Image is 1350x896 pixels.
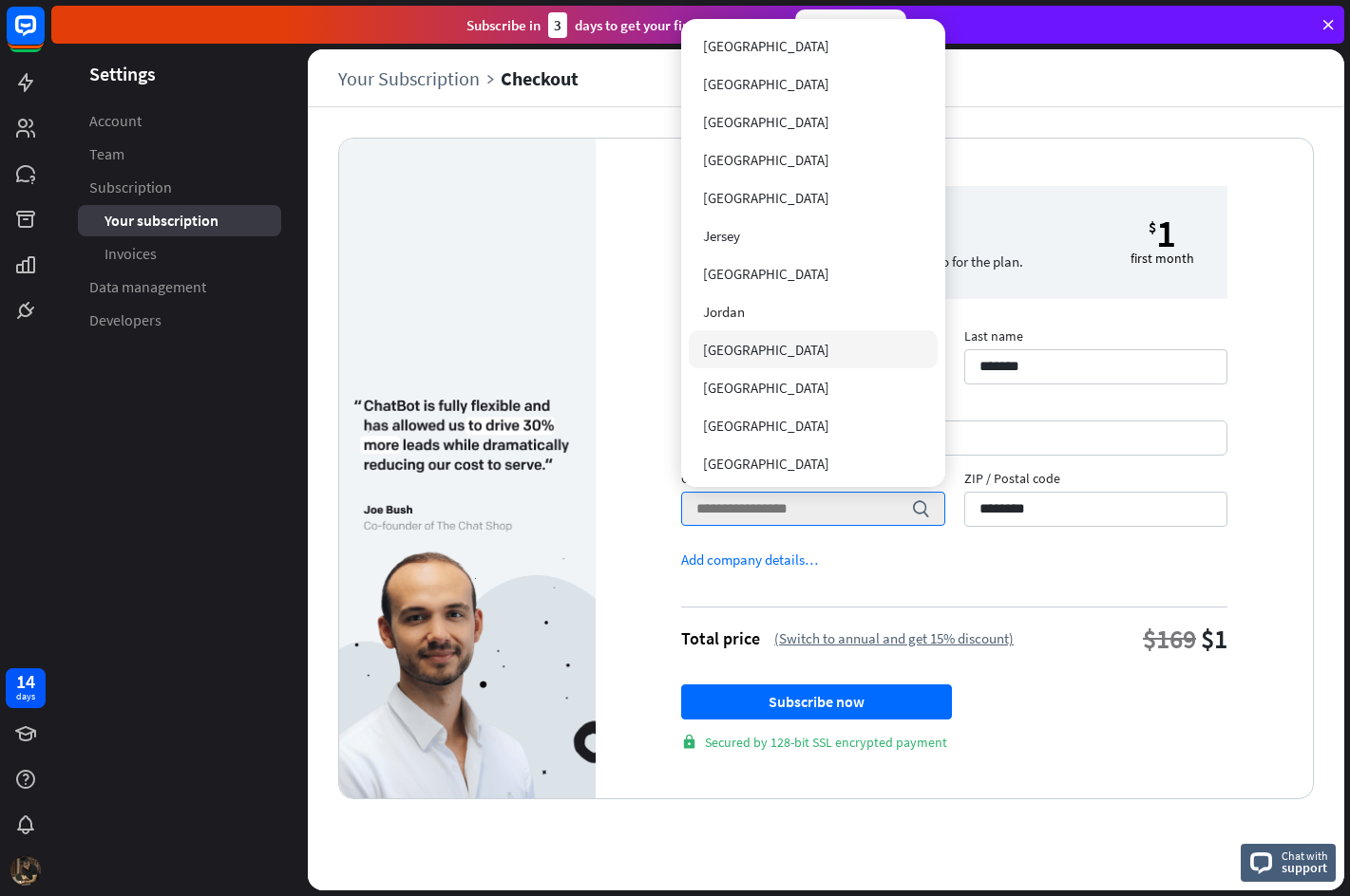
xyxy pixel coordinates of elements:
a: Account [78,105,281,137]
span: Last name [964,327,1228,349]
div: 3 [548,12,567,38]
span: Jordan [703,303,745,321]
div: 14 [16,673,35,690]
div: first month [1131,250,1194,267]
a: Team [78,139,281,170]
a: Invoices [78,238,281,270]
div: Add company details… [681,551,818,569]
a: 14 days [6,668,46,708]
input: ZIP / Postal code [964,492,1228,527]
button: Subscribe now [681,684,952,719]
div: Checkout [501,67,579,89]
div: days [16,690,35,703]
img: 17017e6dca2a961f0bc0.png [339,399,596,798]
a: Your Subscription [338,67,501,89]
span: Data management [89,277,206,297]
span: Developers [89,310,162,330]
span: support [1282,859,1328,876]
button: Open LiveChat chat widget [15,8,72,65]
span: Team [89,144,124,164]
span: [GEOGRAPHIC_DATA] [703,265,829,283]
input: Last name [964,349,1228,384]
iframe: Billing information [695,421,1213,455]
span: Country [681,470,945,492]
span: Invoices [105,244,157,264]
span: Credit Card [681,399,1227,420]
span: [GEOGRAPHIC_DATA] [703,417,829,435]
span: Account [89,111,142,131]
span: ZIP / Postal code [964,470,1228,492]
i: search [911,499,930,518]
div: Subscribe now [795,9,906,40]
span: [GEOGRAPHIC_DATA] [703,75,829,93]
small: $ [1149,217,1156,250]
header: Settings [51,61,308,86]
span: [GEOGRAPHIC_DATA] [703,379,829,397]
span: Your subscription [105,211,219,231]
div: Total price [681,627,760,649]
div: $169 [1143,622,1196,656]
span: [GEOGRAPHIC_DATA] [703,455,829,473]
span: [GEOGRAPHIC_DATA] [703,341,829,359]
div: Secured by 128-bit SSL encrypted payment [681,734,1227,751]
span: Jersey [703,227,740,245]
span: [GEOGRAPHIC_DATA] [703,151,829,169]
a: Data management [78,271,281,303]
div: 1 [1156,217,1176,250]
a: Developers [78,305,281,336]
input: Country search [696,493,902,525]
span: Chat with [1282,847,1328,865]
span: [GEOGRAPHIC_DATA] [703,113,829,131]
i: lock [681,734,697,750]
span: [GEOGRAPHIC_DATA] [703,189,829,207]
div: (Switch to annual and get 15% discount) [774,629,1014,647]
div: $1 [1201,622,1227,656]
a: Subscription [78,172,281,203]
span: [GEOGRAPHIC_DATA] [703,37,829,55]
div: Subscribe in days to get your first month for $1 [466,12,780,38]
span: Subscription [89,177,172,197]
